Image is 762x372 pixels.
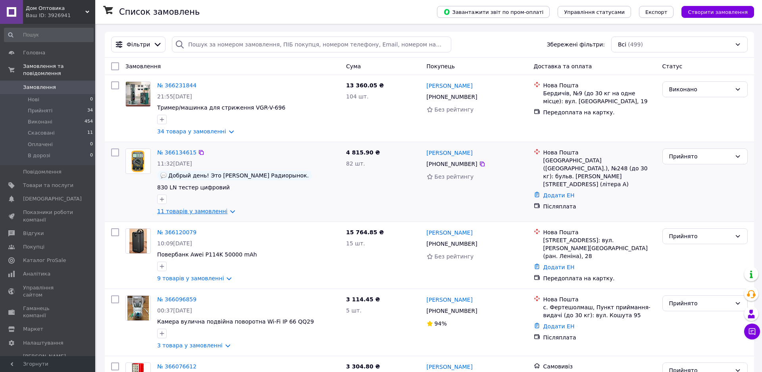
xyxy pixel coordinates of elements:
a: Камера вулична подвійна поворотна Wi-Fi IP 66 QQ29 [157,318,314,325]
span: Замовлення [125,63,161,69]
span: Добрый день! Это [PERSON_NAME] Радиорынок. [168,172,309,179]
h1: Список замовлень [119,7,200,17]
span: 13 360.05 ₴ [346,82,384,89]
span: Замовлення [23,84,56,91]
span: 4 815.90 ₴ [346,149,380,156]
span: Налаштування [23,339,63,347]
div: Передоплата на картку. [543,274,656,282]
a: № 366134615 [157,149,196,156]
span: Тример/машинка для стриження VGR-V-696 [157,104,285,111]
div: Нова Пошта [543,295,656,303]
span: Маркет [23,326,43,333]
span: Статус [662,63,683,69]
span: Товари та послуги [23,182,73,189]
div: Нова Пошта [543,148,656,156]
a: Фото товару [125,81,151,107]
span: 5 шт. [346,307,362,314]
span: Збережені фільтри: [547,40,605,48]
a: 34 товара у замовленні [157,128,226,135]
a: Додати ЕН [543,264,575,270]
button: Експорт [639,6,674,18]
div: Післяплата [543,333,656,341]
button: Створити замовлення [681,6,754,18]
span: Без рейтингу [435,173,474,180]
img: :speech_balloon: [160,172,167,179]
div: Нова Пошта [543,228,656,236]
a: [PERSON_NAME] [427,363,473,371]
span: Замовлення та повідомлення [23,63,95,77]
span: Cума [346,63,361,69]
span: 94% [435,320,447,327]
div: [STREET_ADDRESS]: вул. [PERSON_NAME][GEOGRAPHIC_DATA] (ран. Леніна), 28 [543,236,656,260]
span: 0 [90,96,93,103]
span: Без рейтингу [435,253,474,260]
a: № 366231844 [157,82,196,89]
span: 15 шт. [346,240,365,247]
a: 830 LN тестер цифровий [157,184,230,191]
span: Показники роботи компанії [23,209,73,223]
div: Прийнято [669,299,731,308]
span: 15 764.85 ₴ [346,229,384,235]
span: Фільтри [127,40,150,48]
span: 21:55[DATE] [157,93,192,100]
span: Управління сайтом [23,284,73,299]
span: 34 [87,107,93,114]
span: 3 304.80 ₴ [346,363,380,370]
span: 0 [90,141,93,148]
span: Оплачені [28,141,53,148]
span: Відгуки [23,230,44,237]
span: Головна [23,49,45,56]
button: Управління статусами [558,6,631,18]
div: [PHONE_NUMBER] [425,158,479,170]
span: Гаманець компанії [23,305,73,319]
span: [DEMOGRAPHIC_DATA] [23,195,82,202]
span: Всі [618,40,626,48]
div: Самовивіз [543,362,656,370]
a: Фото товару [125,228,151,254]
span: Нові [28,96,39,103]
a: Додати ЕН [543,323,575,330]
span: Аналітика [23,270,50,278]
div: [PHONE_NUMBER] [425,305,479,316]
span: (499) [628,41,643,48]
span: 11:32[DATE] [157,160,192,167]
span: Завантажити звіт по пром-оплаті [443,8,543,15]
div: Передоплата на картку. [543,108,656,116]
a: Створити замовлення [673,8,754,15]
img: Фото товару [127,296,148,320]
span: 11 [87,129,93,137]
span: Без рейтингу [435,106,474,113]
a: 9 товарів у замовленні [157,275,224,281]
span: Покупець [427,63,455,69]
span: Прийняті [28,107,52,114]
div: Післяплата [543,202,656,210]
span: 82 шт. [346,160,365,167]
a: Повербанк Awei P114K 50000 mAh [157,251,257,258]
span: Управління статусами [564,9,625,15]
a: № 366120079 [157,229,196,235]
a: [PERSON_NAME] [427,82,473,90]
div: Ваш ID: 3926941 [26,12,95,19]
input: Пошук [4,28,94,42]
img: Фото товару [130,149,146,173]
span: 454 [85,118,93,125]
div: Прийнято [669,232,731,241]
a: Фото товару [125,295,151,321]
div: с. Фертешолмаш, Пункт приймання-видачі (до 30 кг): вул. Кошута 95 [543,303,656,319]
div: Нова Пошта [543,81,656,89]
a: Додати ЕН [543,192,575,199]
span: 0 [90,152,93,159]
span: Каталог ProSale [23,257,66,264]
span: Створити замовлення [688,9,748,15]
span: Доставка та оплата [534,63,592,69]
a: № 366096859 [157,296,196,303]
span: 00:37[DATE] [157,307,192,314]
span: Дом Оптовика [26,5,85,12]
span: 10:09[DATE] [157,240,192,247]
span: Покупці [23,243,44,251]
a: [PERSON_NAME] [427,149,473,157]
span: Експорт [645,9,668,15]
